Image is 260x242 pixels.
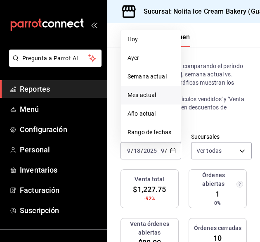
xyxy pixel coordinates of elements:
span: / [165,147,167,154]
span: 0% [214,199,221,207]
span: Menú [20,104,100,115]
span: Rango de fechas [128,128,174,137]
p: El porcentaje se calcula comparando el período actual con el anterior, ej. semana actual vs. sema... [121,62,247,120]
input: ---- [143,147,157,154]
input: -- [161,147,165,154]
span: / [141,147,143,154]
span: Pregunta a Parrot AI [22,54,89,63]
span: - [158,147,160,154]
span: Suscripción [20,205,100,216]
span: Inventarios [20,164,100,176]
span: Personal [20,144,100,155]
span: 1 [215,188,220,199]
span: Configuración [20,124,100,135]
span: Facturación [20,185,100,196]
span: -92% [144,195,156,202]
a: Pregunta a Parrot AI [6,60,102,69]
h3: Órdenes abiertas [192,171,235,188]
span: Ayer [128,54,174,62]
input: -- [127,147,131,154]
span: $1,227.75 [133,184,166,195]
input: -- [133,147,141,154]
span: Año actual [128,109,174,118]
span: Hoy [128,35,174,44]
h3: Venta total [135,175,164,184]
h3: Órdenes cerradas [194,224,241,233]
button: Pregunta a Parrot AI [9,50,102,67]
span: Ver todas [196,147,222,155]
span: / [131,147,133,154]
h3: Venta órdenes abiertas [124,220,175,237]
span: Mes actual [128,91,174,100]
span: Reportes [20,83,100,95]
label: Sucursales [191,134,252,140]
span: Semana actual [128,72,174,81]
button: open_drawer_menu [91,21,97,28]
